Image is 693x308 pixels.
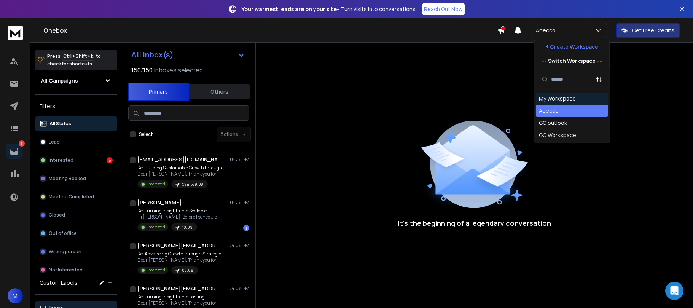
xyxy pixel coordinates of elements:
p: Reach Out Now [424,5,463,13]
p: Interested [147,181,165,187]
p: It’s the beginning of a legendary conversation [398,218,551,228]
button: M [8,288,23,303]
h1: [PERSON_NAME][EMAIL_ADDRESS][DOMAIN_NAME] [137,285,221,292]
p: Dear [PERSON_NAME], Thank you for [137,257,221,263]
button: Others [189,83,250,100]
button: + Create Workspace [534,40,610,54]
label: Select [139,131,153,137]
button: All Campaigns [35,73,117,88]
p: Dear [PERSON_NAME], Thank you for [137,300,217,306]
span: 150 / 150 [131,65,153,75]
strong: Your warmest leads are on your site [242,5,337,13]
button: Out of office [35,226,117,241]
h1: All Inbox(s) [131,51,174,59]
div: GG Workspace [539,131,576,139]
p: Dear [PERSON_NAME], Thank you for [137,171,222,177]
h1: [PERSON_NAME] [137,199,182,206]
p: Interested [49,157,73,163]
p: Re: Turning Insights into Lasting [137,294,217,300]
h1: Onebox [43,26,497,35]
h3: Inboxes selected [154,65,203,75]
div: GG outlook [539,119,567,127]
p: + Create Workspace [546,43,598,51]
p: --- Switch Workspace --- [542,57,602,65]
button: All Inbox(s) [125,47,251,62]
img: logo [8,26,23,40]
div: Adecco [539,107,559,115]
button: Closed [35,207,117,223]
p: Not Interested [49,267,83,273]
p: 10.09 [182,225,193,230]
p: 04:16 PM [230,199,249,206]
h3: Filters [35,101,117,112]
button: Meeting Completed [35,189,117,204]
p: Meeting Booked [49,176,86,182]
button: Primary [128,83,189,101]
p: 03.09 [182,268,193,273]
p: Camp29.08 [182,182,203,187]
h1: [PERSON_NAME][EMAIL_ADDRESS][PERSON_NAME][DOMAIN_NAME] [137,242,221,249]
p: Lead [49,139,60,145]
div: Open Intercom Messenger [665,282,683,300]
p: Get Free Credits [632,27,674,34]
p: Interested [147,267,165,273]
button: Get Free Credits [616,23,680,38]
button: Sort by Sort A-Z [591,72,607,87]
p: 04:08 PM [228,286,249,292]
a: Reach Out Now [422,3,465,15]
p: Re: Building Sustainable Growth through [137,165,222,171]
span: Ctrl + Shift + k [62,52,94,61]
p: Press to check for shortcuts. [47,53,101,68]
p: Interested [147,224,165,230]
p: Re: Advancing Growth through Strategic [137,251,221,257]
p: 04:09 PM [228,243,249,249]
p: Wrong person [49,249,81,255]
button: Not Interested [35,262,117,278]
button: Wrong person [35,244,117,259]
button: Meeting Booked [35,171,117,186]
p: All Status [49,121,71,127]
p: 5 [19,140,25,147]
div: My Workspace [539,95,576,102]
p: Re: Turning Insights into Scalable [137,208,217,214]
p: Meeting Completed [49,194,94,200]
p: – Turn visits into conversations [242,5,416,13]
h1: All Campaigns [41,77,78,85]
a: 5 [6,144,22,159]
p: Hi [PERSON_NAME], Before I schedule [137,214,217,220]
p: 04:19 PM [230,156,249,163]
button: All Status [35,116,117,131]
button: Interested5 [35,153,117,168]
p: Closed [49,212,65,218]
h1: [EMAIL_ADDRESS][DOMAIN_NAME] [137,156,221,163]
p: Out of office [49,230,77,236]
div: 1 [243,225,249,231]
h3: Custom Labels [40,279,78,287]
div: 5 [107,157,113,163]
p: Adecco [536,27,559,34]
button: Lead [35,134,117,150]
